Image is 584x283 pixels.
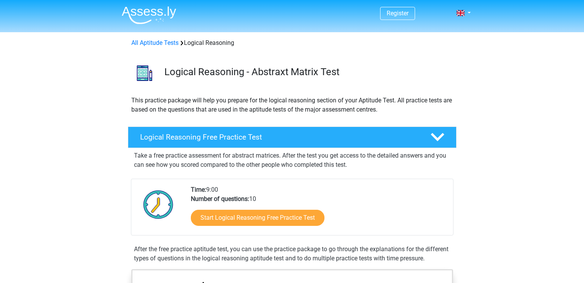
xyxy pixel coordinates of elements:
[164,66,450,78] h3: Logical Reasoning - Abstraxt Matrix Test
[191,195,249,202] b: Number of questions:
[131,39,179,46] a: All Aptitude Tests
[128,38,456,48] div: Logical Reasoning
[128,57,161,89] img: logical reasoning
[131,96,453,114] p: This practice package will help you prepare for the logical reasoning section of your Aptitude Te...
[131,245,453,263] div: After the free practice aptitude test, you can use the practice package to go through the explana...
[134,151,450,169] p: Take a free practice assessment for abstract matrices. After the test you get access to the detai...
[185,185,453,235] div: 9:00 10
[122,6,176,24] img: Assessly
[125,127,460,148] a: Logical Reasoning Free Practice Test
[191,210,324,226] a: Start Logical Reasoning Free Practice Test
[140,133,418,141] h4: Logical Reasoning Free Practice Test
[139,185,178,224] img: Clock
[191,186,206,193] b: Time:
[387,10,409,17] a: Register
